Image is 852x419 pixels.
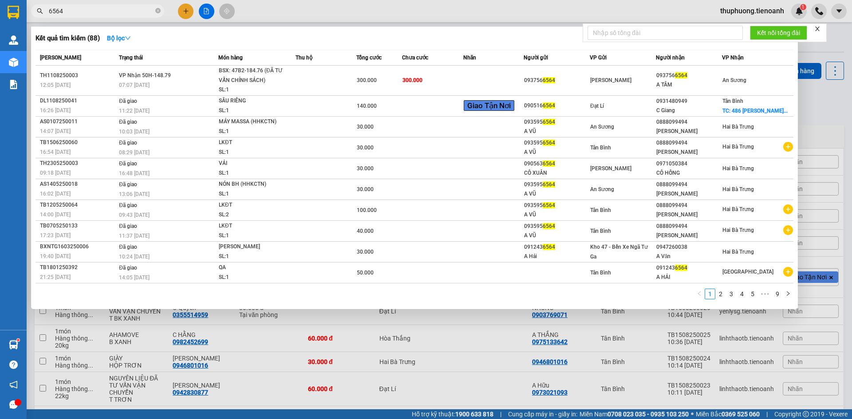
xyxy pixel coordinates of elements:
[119,254,150,260] span: 10:24 [DATE]
[40,170,71,176] span: 09:18 [DATE]
[656,159,722,168] div: 0971050384
[40,211,71,218] span: 14:00 [DATE]
[219,189,285,199] div: SL: 1
[464,100,514,111] span: Giao Tận Nơi
[656,243,722,252] div: 0947260038
[40,191,71,197] span: 16:02 [DATE]
[524,168,589,178] div: CÔ XUÂN
[543,181,555,188] span: 6564
[219,106,285,116] div: SL: 1
[747,289,758,299] li: 5
[722,186,754,192] span: Hai Bà Trưng
[524,243,589,252] div: 091243
[524,222,589,231] div: 093595
[748,289,757,299] a: 5
[219,138,285,148] div: LKĐT
[590,77,631,83] span: [PERSON_NAME]
[656,222,722,231] div: 0888099494
[37,8,43,14] span: search
[694,289,705,299] button: left
[590,228,611,234] span: Tân Bình
[737,289,747,299] li: 4
[40,138,116,147] div: TB1506250060
[9,360,18,369] span: question-circle
[656,168,722,178] div: CÔ HỒNG
[155,8,161,13] span: close-circle
[119,108,150,114] span: 11:22 [DATE]
[716,289,726,299] a: 2
[783,204,793,214] span: plus-circle
[219,221,285,231] div: LKĐT
[357,165,374,172] span: 30.000
[219,159,285,168] div: VẢI
[656,148,722,157] div: [PERSON_NAME]
[119,149,150,156] span: 08:29 [DATE]
[296,55,312,61] span: Thu hộ
[524,117,589,127] div: 093595
[656,80,722,90] div: A TÂM
[543,77,555,83] span: 6564
[715,289,726,299] li: 2
[694,289,705,299] li: Previous Page
[737,289,747,299] a: 4
[40,253,71,259] span: 19:40 [DATE]
[155,7,161,16] span: close-circle
[524,101,589,110] div: 090516
[588,26,743,40] input: Nhập số tổng đài
[356,55,382,61] span: Tổng cước
[656,273,722,282] div: A HẢI
[656,210,722,219] div: [PERSON_NAME]
[783,289,793,299] li: Next Page
[524,201,589,210] div: 093595
[119,181,137,188] span: Đã giao
[656,201,722,210] div: 0888099494
[656,189,722,199] div: [PERSON_NAME]
[40,117,116,126] div: AS0107250011
[219,252,285,262] div: SL: 1
[524,127,589,136] div: A VŨ
[357,207,377,213] span: 100.000
[656,117,722,127] div: 0888099494
[656,180,722,189] div: 0888099494
[40,82,71,88] span: 12:05 [DATE]
[40,221,116,231] div: TB0705250133
[656,106,722,115] div: C Giang
[357,270,374,276] span: 50.000
[590,124,614,130] span: An Sương
[656,252,722,261] div: A Văn
[543,202,555,208] span: 6564
[219,66,285,85] div: BSX: 47B2-184.76 (ĐÃ TƯ VẤN CHÍNH SÁCH)
[543,119,555,125] span: 6564
[219,127,285,137] div: SL: 1
[773,289,782,299] a: 9
[590,207,611,213] span: Tân Bình
[357,249,374,255] span: 30.000
[125,35,131,41] span: down
[40,263,116,272] div: TB1801250392
[543,223,555,229] span: 6564
[722,227,754,233] span: Hai Bà Trưng
[119,82,150,88] span: 07:07 [DATE]
[722,249,754,255] span: Hai Bà Trưng
[219,117,285,127] div: MÁY MASSA (HHKCTN)
[524,159,589,168] div: 090563
[402,55,428,61] span: Chưa cước
[656,263,722,273] div: 091243
[402,77,422,83] span: 300.000
[722,165,754,172] span: Hai Bà Trưng
[750,26,807,40] button: Kết nối tổng đài
[590,186,614,192] span: An Sương
[722,206,754,212] span: Hai Bà Trưng
[119,223,137,229] span: Đã giao
[757,28,800,38] span: Kết nối tổng đài
[219,273,285,282] div: SL: 1
[590,55,607,61] span: VP Gửi
[40,149,71,155] span: 16:54 [DATE]
[656,231,722,240] div: [PERSON_NAME]
[219,242,285,252] div: [PERSON_NAME]
[722,144,754,150] span: Hai Bà Trưng
[219,96,285,106] div: SẦU RIÊNG
[357,103,377,109] span: 140.000
[8,6,19,19] img: logo-vxr
[656,55,685,61] span: Người nhận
